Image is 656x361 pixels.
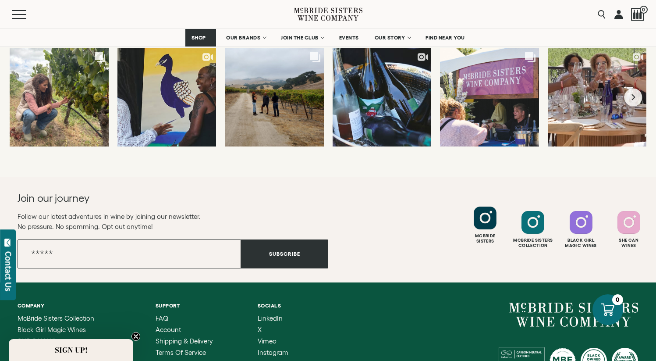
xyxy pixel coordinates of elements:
a: The wine was flowing, the music was soulful, and the energy? Unmatched. Here... [333,48,432,147]
a: The time has come! Catch us at @bluenotejazzfestival in Napa all weekend long... [548,48,647,147]
span: Terms of Service [156,349,206,356]
a: JOIN THE CLUB [275,29,329,46]
a: SHE CAN Wines [18,338,123,345]
span: OUR BRANDS [226,35,260,41]
span: Black Girl Magic Wines [18,326,86,333]
a: EVENTS [333,29,365,46]
span: JOIN THE CLUB [281,35,319,41]
input: Email [18,239,241,268]
span: 0 [640,6,648,14]
button: Subscribe [241,239,328,268]
div: Contact Us [4,251,13,291]
a: Account [156,326,225,333]
span: McBride Sisters Collection [18,315,94,322]
a: Follow McBride Sisters Collection on Instagram Mcbride SistersCollection [510,211,556,248]
span: SHOP [191,35,206,41]
h2: Join our journey [18,191,297,205]
a: LinkedIn [258,315,288,322]
a: Follow SHE CAN Wines on Instagram She CanWines [606,211,652,248]
a: Vimeo [258,338,288,345]
a: One of our favorite moments from @bluenotejazzfestival! Watch as artist @ca... [117,48,216,147]
a: Follow McBride Sisters on Instagram McbrideSisters [462,211,508,248]
span: Shipping & Delivery [156,337,213,345]
a: Shipping & Delivery [156,338,225,345]
a: McBride Sisters Wine Company [509,303,638,327]
a: OUR STORY [369,29,416,46]
div: Mcbride Sisters [462,233,508,244]
span: LinkedIn [258,315,283,322]
a: FIND NEAR YOU [420,29,471,46]
span: Account [156,326,181,333]
a: Instagram [258,349,288,356]
a: Follow Black Girl Magic Wines on Instagram Black GirlMagic Wines [558,211,604,248]
div: Mcbride Sisters Collection [510,238,556,248]
span: OUR STORY [375,35,405,41]
button: Mobile Menu Trigger [12,10,43,19]
button: Next slide [624,88,642,106]
div: 0 [612,294,623,305]
div: SIGN UP!Close teaser [9,339,133,361]
a: Terms of Service [156,349,225,356]
span: FIND NEAR YOU [426,35,465,41]
a: It’s California Wine Month and we’re shining a light on the Central Coast, ho... [225,48,324,147]
a: FAQ [156,315,225,322]
a: X [258,326,288,333]
span: X [258,326,262,333]
span: SIGN UP! [55,345,88,355]
a: Still floating from an unforgettable weekend at the Napa @bluenotejazzfestiva... [440,48,539,147]
a: McBride Sisters Collection [18,315,123,322]
span: Instagram [258,349,288,356]
button: Close teaser [131,332,140,341]
div: Black Girl Magic Wines [558,238,604,248]
span: Vimeo [258,337,277,345]
p: Follow our latest adventures in wine by joining our newsletter. No pressure. No spamming. Opt out... [18,211,328,232]
a: OUR BRANDS [220,29,271,46]
a: It’s officially harvest season in California, and we’re out in the vines, che... [10,48,109,147]
span: EVENTS [339,35,359,41]
span: SHE CAN Wines [18,337,65,345]
span: FAQ [156,315,168,322]
div: She Can Wines [606,238,652,248]
a: Black Girl Magic Wines [18,326,123,333]
a: SHOP [185,29,216,46]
